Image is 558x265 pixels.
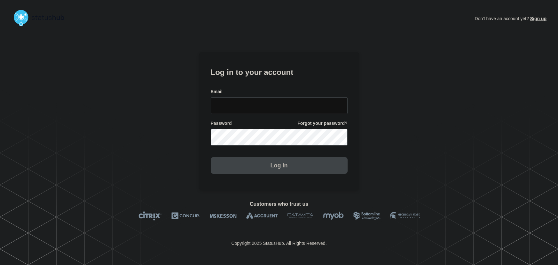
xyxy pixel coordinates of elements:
img: Concur logo [171,211,200,221]
input: email input [211,97,348,114]
img: McKesson logo [210,211,237,221]
span: Password [211,120,232,126]
img: StatusHub logo [12,8,72,28]
a: Forgot your password? [297,120,347,126]
p: Copyright 2025 StatusHub. All Rights Reserved. [231,241,326,246]
span: Email [211,89,223,95]
a: Sign up [529,16,546,21]
img: Bottomline logo [353,211,381,221]
h1: Log in to your account [211,66,348,77]
button: Log in [211,157,348,174]
img: Accruent logo [246,211,278,221]
img: DataVita logo [287,211,313,221]
p: Don't have an account yet? [475,11,546,26]
input: password input [211,129,348,146]
img: MSU logo [390,211,420,221]
h2: Customers who trust us [12,201,546,207]
img: myob logo [323,211,344,221]
img: Citrix logo [138,211,162,221]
